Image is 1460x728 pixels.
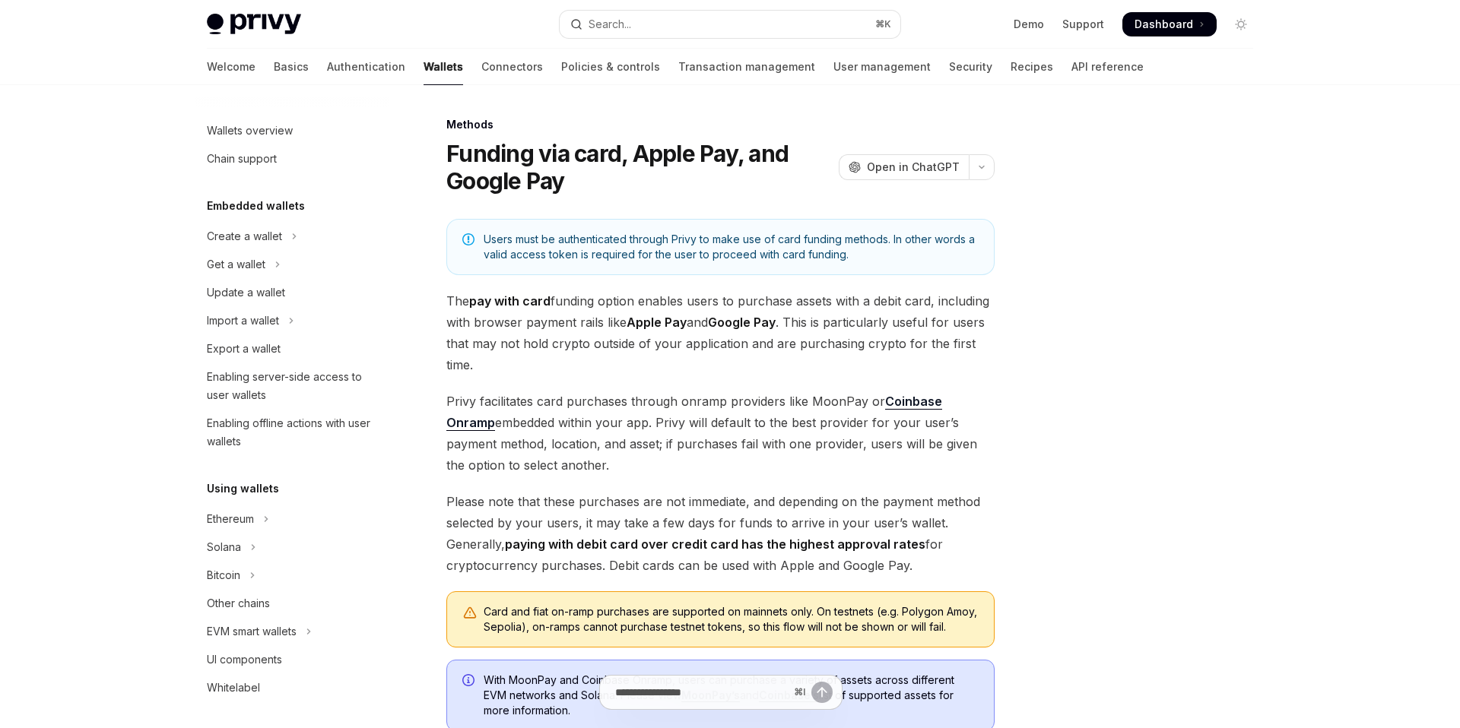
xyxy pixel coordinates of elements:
button: Send message [811,682,833,703]
div: Whitelabel [207,679,260,697]
div: Enabling offline actions with user wallets [207,414,380,451]
button: Toggle Bitcoin section [195,562,389,589]
button: Toggle EVM smart wallets section [195,618,389,645]
div: Ethereum [207,510,254,528]
button: Toggle Import a wallet section [195,307,389,334]
div: Other chains [207,594,270,612]
a: Support [1062,17,1104,32]
a: Demo [1014,17,1044,32]
div: Update a wallet [207,283,285,302]
svg: Warning [462,606,478,621]
h5: Using wallets [207,480,279,498]
a: Security [949,49,992,85]
button: Toggle Create a wallet section [195,223,389,250]
a: Whitelabel [195,674,389,701]
span: The funding option enables users to purchase assets with a debit card, including with browser pay... [446,290,995,375]
a: Recipes [1011,49,1053,85]
span: Privy facilitates card purchases through onramp providers like MoonPay or embedded within your ap... [446,391,995,476]
svg: Note [462,233,474,245]
a: Basics [274,49,309,85]
div: EVM smart wallets [207,622,297,641]
span: Please note that these purchases are not immediate, and depending on the payment method selected ... [446,491,995,576]
a: User management [833,49,931,85]
a: UI components [195,646,389,673]
div: Export a wallet [207,340,281,358]
a: Authentication [327,49,405,85]
a: Policies & controls [561,49,660,85]
button: Toggle dark mode [1229,12,1253,36]
a: Other chains [195,590,389,617]
a: Export a wallet [195,335,389,362]
strong: Google Pay [708,315,776,330]
a: Welcome [207,49,255,85]
div: Get a wallet [207,255,265,274]
a: API reference [1071,49,1144,85]
a: Connectors [481,49,543,85]
strong: paying with debit card over credit card has the highest approval rates [505,537,925,552]
div: UI components [207,650,282,669]
button: Open in ChatGPT [839,154,969,180]
strong: pay with card [469,293,551,309]
strong: Apple Pay [627,315,687,330]
h5: Embedded wallets [207,197,305,215]
a: Enabling server-side access to user wallets [195,363,389,409]
button: Toggle Get a wallet section [195,251,389,278]
div: Enabling server-side access to user wallets [207,368,380,404]
span: Users must be authenticated through Privy to make use of card funding methods. In other words a v... [484,232,979,262]
a: Dashboard [1122,12,1217,36]
div: Methods [446,117,995,132]
span: Dashboard [1135,17,1193,32]
h1: Funding via card, Apple Pay, and Google Pay [446,140,833,195]
div: Wallets overview [207,122,293,140]
div: Create a wallet [207,227,282,245]
a: Transaction management [678,49,815,85]
span: ⌘ K [875,18,891,30]
button: Toggle Solana section [195,533,389,561]
a: Wallets [424,49,463,85]
a: Update a wallet [195,279,389,306]
span: Open in ChatGPT [867,160,960,175]
input: Ask a question... [615,676,788,709]
div: Chain support [207,150,277,168]
a: Chain support [195,145,389,173]
div: Bitcoin [207,566,240,584]
div: Import a wallet [207,312,279,330]
div: Card and fiat on-ramp purchases are supported on mainnets only. On testnets (e.g. Polygon Amoy, S... [484,604,979,635]
img: light logo [207,14,301,35]
a: Wallets overview [195,117,389,144]
a: Enabling offline actions with user wallets [195,410,389,455]
div: Search... [589,15,631,33]
button: Toggle Ethereum section [195,505,389,533]
button: Open search [560,11,900,38]
div: Solana [207,538,241,556]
